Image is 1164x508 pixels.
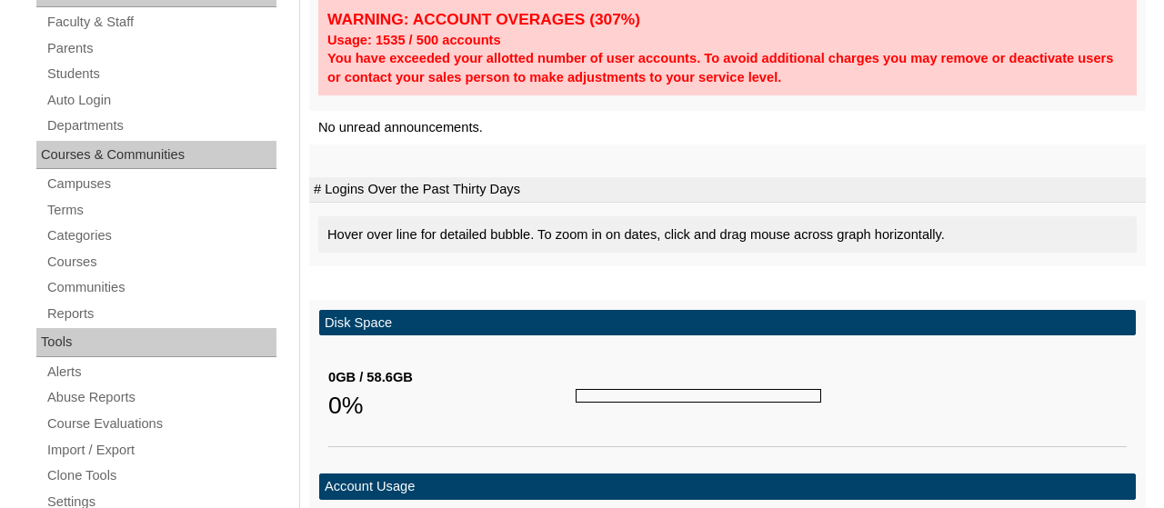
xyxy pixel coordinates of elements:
a: Alerts [45,361,276,383]
div: Courses & Communities [36,141,276,170]
a: Abuse Reports [45,386,276,409]
div: 0% [328,387,576,423]
div: WARNING: ACCOUNT OVERAGES (307%) [327,9,1128,30]
a: Reports [45,303,276,325]
div: You have exceeded your allotted number of user accounts. To avoid additional charges you may remo... [327,49,1128,86]
a: Terms [45,199,276,222]
strong: Usage: 1535 / 500 accounts [327,33,501,47]
td: Disk Space [319,310,1136,336]
td: No unread announcements. [309,111,1146,144]
a: Students [45,63,276,85]
a: Clone Tools [45,464,276,487]
a: Import / Export [45,439,276,462]
a: Departments [45,115,276,137]
a: Faculty & Staff [45,11,276,34]
div: 0GB / 58.6GB [328,368,576,387]
a: Categories [45,224,276,247]
a: Course Evaluations [45,413,276,435]
a: Communities [45,276,276,299]
a: Auto Login [45,89,276,112]
td: # Logins Over the Past Thirty Days [309,177,1146,203]
div: Tools [36,328,276,357]
div: Hover over line for detailed bubble. To zoom in on dates, click and drag mouse across graph horiz... [318,216,1137,254]
a: Campuses [45,173,276,195]
a: Courses [45,251,276,274]
a: Parents [45,37,276,60]
td: Account Usage [319,473,1136,500]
